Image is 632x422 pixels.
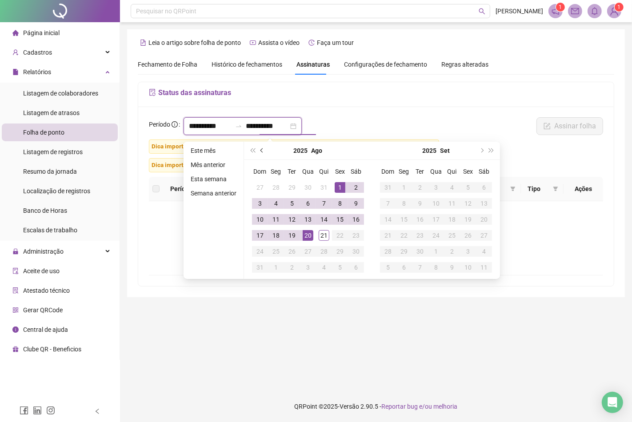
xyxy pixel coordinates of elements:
[23,68,51,76] span: Relatórios
[23,29,60,36] span: Página inicial
[271,198,281,209] div: 4
[23,109,80,116] span: Listagem de atrasos
[46,406,55,415] span: instagram
[284,259,300,275] td: 2025-09-02
[316,163,332,179] th: Qui
[23,248,64,255] span: Administração
[140,40,146,46] span: file-text
[300,179,316,195] td: 2025-07-30
[303,230,313,241] div: 20
[479,8,485,15] span: search
[271,214,281,225] div: 11
[303,198,313,209] div: 6
[300,227,316,243] td: 2025-08-20
[412,227,428,243] td: 2025-09-23
[23,307,63,314] span: Gerar QRCode
[348,259,364,275] td: 2025-09-06
[335,262,345,273] div: 5
[441,61,488,68] span: Regras alteradas
[149,88,603,98] h5: Status das assinaturas
[316,195,332,211] td: 2025-08-07
[252,179,268,195] td: 2025-07-27
[463,230,473,241] div: 26
[444,259,460,275] td: 2025-10-09
[551,182,560,195] span: filter
[380,227,396,243] td: 2025-09-21
[412,243,428,259] td: 2025-09-30
[428,179,444,195] td: 2025-09-03
[319,214,329,225] div: 14
[284,227,300,243] td: 2025-08-19
[602,392,623,413] div: Open Intercom Messenger
[463,214,473,225] div: 19
[536,117,603,135] button: Assinar folha
[296,61,330,68] span: Assinaturas
[268,179,284,195] td: 2025-07-28
[383,214,393,225] div: 14
[399,246,409,257] div: 29
[476,195,492,211] td: 2025-09-13
[348,243,364,259] td: 2025-08-30
[23,129,64,136] span: Folha de ponto
[415,230,425,241] div: 23
[415,214,425,225] div: 16
[428,227,444,243] td: 2025-09-24
[380,179,396,195] td: 2025-08-31
[348,211,364,227] td: 2025-08-16
[460,211,476,227] td: 2025-09-19
[399,230,409,241] div: 22
[149,121,170,128] span: Período
[149,158,411,172] span: Filtrar por "ASSINADO" te permite baixar várias folhas de ponto de uma só vez!
[284,179,300,195] td: 2025-07-29
[252,227,268,243] td: 2025-08-17
[248,142,257,159] button: super-prev-year
[271,246,281,257] div: 25
[284,163,300,179] th: Ter
[287,182,297,193] div: 29
[447,262,457,273] div: 9
[33,406,42,415] span: linkedin
[383,246,393,257] div: 28
[23,346,81,353] span: Clube QR - Beneficios
[149,89,156,96] span: file-sync
[479,214,489,225] div: 20
[444,179,460,195] td: 2025-09-04
[271,182,281,193] div: 28
[12,69,19,75] span: file
[396,163,412,179] th: Seg
[479,262,489,273] div: 11
[444,227,460,243] td: 2025-09-25
[187,159,240,170] li: Mês anterior
[564,177,603,201] th: Ações
[351,246,361,257] div: 30
[255,198,265,209] div: 3
[444,163,460,179] th: Qui
[271,230,281,241] div: 18
[460,227,476,243] td: 2025-09-26
[303,182,313,193] div: 30
[23,168,77,175] span: Resumo da jornada
[431,182,441,193] div: 3
[187,145,240,156] li: Este mês
[444,211,460,227] td: 2025-09-18
[463,246,473,257] div: 3
[422,142,436,159] button: year panel
[149,139,439,154] span: Filtrar por "PENDENTE GESTOR" te permite assinar várias folhas de ponto de uma só vez!
[235,123,242,130] span: swap-right
[332,211,348,227] td: 2025-08-15
[447,182,457,193] div: 4
[351,262,361,273] div: 6
[316,179,332,195] td: 2025-07-31
[12,268,19,274] span: audit
[163,177,209,201] th: Período
[463,182,473,193] div: 5
[235,123,242,130] span: to
[268,227,284,243] td: 2025-08-18
[316,211,332,227] td: 2025-08-14
[476,211,492,227] td: 2025-09-20
[348,179,364,195] td: 2025-08-02
[252,211,268,227] td: 2025-08-10
[303,214,313,225] div: 13
[284,243,300,259] td: 2025-08-26
[415,262,425,273] div: 7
